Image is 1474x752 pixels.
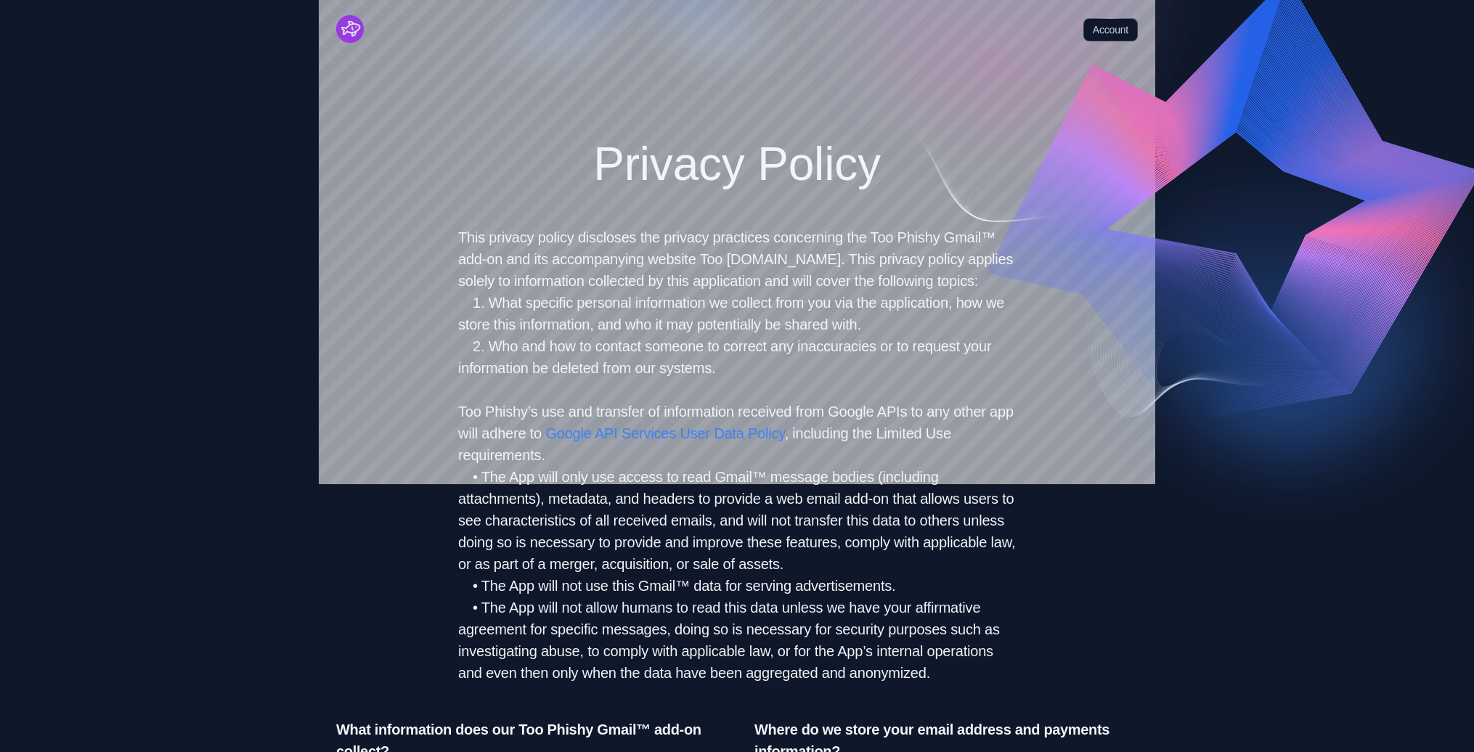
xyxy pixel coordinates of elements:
h1: Privacy Policy [336,141,1138,199]
a: Cruip [336,15,364,43]
a: Google API Services User Data Policy [545,425,784,441]
li: • The App will only use access to read Gmail™ message bodies (including attachments), metadata, a... [458,466,1016,575]
img: Stellar [336,15,364,43]
a: Account [1083,18,1138,41]
li: • The App will not allow humans to read this data unless we have your affirmative agreement for s... [458,597,1016,684]
li: 1. What specific personal information we collect from you via the application, how we store this ... [458,292,1016,335]
li: • The App will not use this Gmail™ data for serving advertisements. [458,575,1016,597]
p: This privacy policy discloses the privacy practices concerning the Too Phishy Gmail™ add-on and i... [458,226,1016,684]
li: 2. Who and how to contact someone to correct any inaccuracies or to request your information be d... [458,335,1016,379]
